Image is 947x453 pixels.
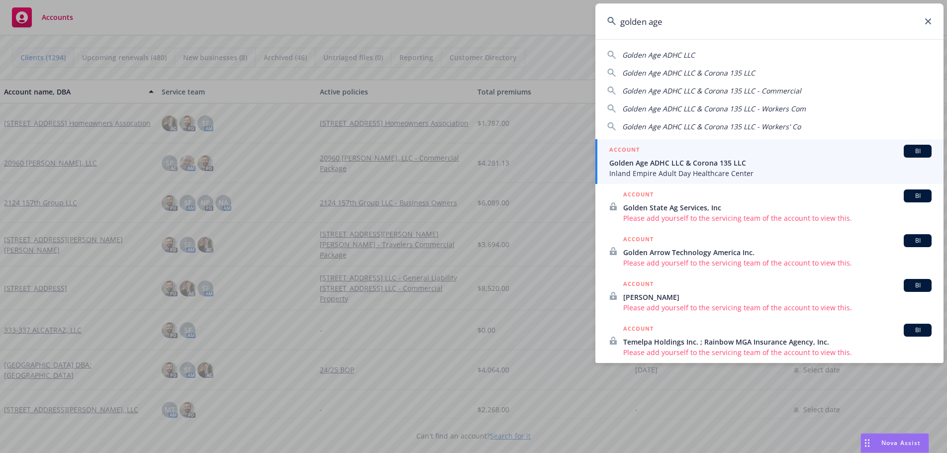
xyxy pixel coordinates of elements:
[595,139,944,184] a: ACCOUNTBIGolden Age ADHC LLC & Corona 135 LLCInland Empire Adult Day Healthcare Center
[622,86,801,95] span: Golden Age ADHC LLC & Corona 135 LLC - Commercial
[908,147,928,156] span: BI
[623,292,932,302] span: [PERSON_NAME]
[623,258,932,268] span: Please add yourself to the servicing team of the account to view this.
[595,318,944,363] a: ACCOUNTBITemelpa Holdings Inc. ; Rainbow MGA Insurance Agency, Inc.Please add yourself to the ser...
[595,273,944,318] a: ACCOUNTBI[PERSON_NAME]Please add yourself to the servicing team of the account to view this.
[622,50,695,60] span: Golden Age ADHC LLC
[623,247,932,258] span: Golden Arrow Technology America Inc.
[623,279,654,291] h5: ACCOUNT
[623,213,932,223] span: Please add yourself to the servicing team of the account to view this.
[595,184,944,229] a: ACCOUNTBIGolden State Ag Services, IncPlease add yourself to the servicing team of the account to...
[595,229,944,273] a: ACCOUNTBIGolden Arrow Technology America Inc.Please add yourself to the servicing team of the acc...
[623,302,932,313] span: Please add yourself to the servicing team of the account to view this.
[860,433,929,453] button: Nova Assist
[623,234,654,246] h5: ACCOUNT
[623,347,932,358] span: Please add yourself to the servicing team of the account to view this.
[623,324,654,336] h5: ACCOUNT
[908,326,928,335] span: BI
[609,145,640,157] h5: ACCOUNT
[881,439,921,447] span: Nova Assist
[622,68,755,78] span: Golden Age ADHC LLC & Corona 135 LLC
[622,104,806,113] span: Golden Age ADHC LLC & Corona 135 LLC - Workers Com
[609,168,932,179] span: Inland Empire Adult Day Healthcare Center
[908,236,928,245] span: BI
[609,158,932,168] span: Golden Age ADHC LLC & Corona 135 LLC
[908,281,928,290] span: BI
[595,3,944,39] input: Search...
[908,191,928,200] span: BI
[861,434,873,453] div: Drag to move
[623,202,932,213] span: Golden State Ag Services, Inc
[623,189,654,201] h5: ACCOUNT
[622,122,801,131] span: Golden Age ADHC LLC & Corona 135 LLC - Workers' Co
[623,337,932,347] span: Temelpa Holdings Inc. ; Rainbow MGA Insurance Agency, Inc.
